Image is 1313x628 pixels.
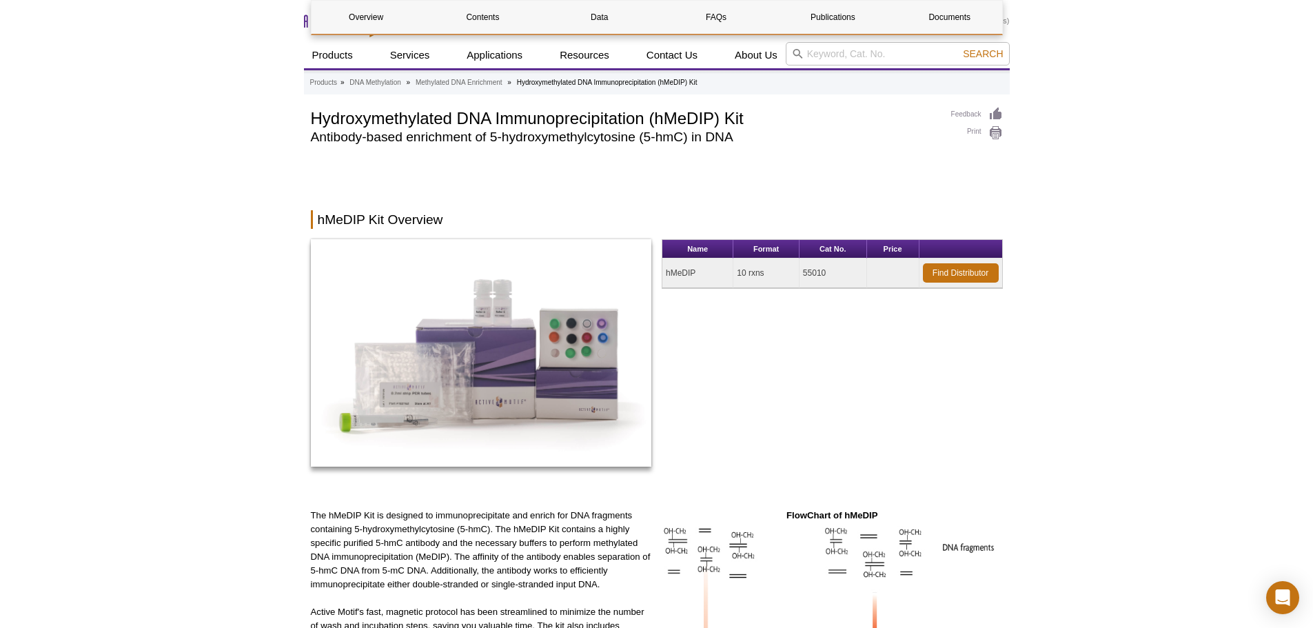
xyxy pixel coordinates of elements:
h1: Hydroxymethylated DNA Immunoprecipitation (hMeDIP) Kit [311,107,937,128]
a: Publications [778,1,888,34]
h2: Antibody-based enrichment of 5-hydroxymethylcytosine (5-hmC) in DNA [311,131,937,143]
a: About Us [726,42,786,68]
input: Keyword, Cat. No. [786,42,1010,65]
li: » [340,79,345,86]
a: Print [951,125,1003,141]
li: » [507,79,511,86]
a: Contents [428,1,538,34]
a: Resources [551,42,618,68]
td: hMeDIP [662,259,733,288]
th: Cat No. [800,240,867,259]
a: Products [310,77,337,89]
a: Methylated DNA Enrichment [416,77,502,89]
span: Search [963,48,1003,59]
h2: hMeDIP Kit Overview [311,210,1003,229]
a: Data [544,1,654,34]
a: Documents [895,1,1004,34]
th: Name [662,240,733,259]
th: Price [867,240,919,259]
a: Contact Us [638,42,706,68]
p: The hMeDIP Kit is designed to immunoprecipitate and enrich for DNA fragments containing 5-hydroxy... [311,509,652,591]
a: DNA Methylation [349,77,400,89]
li: » [407,79,411,86]
th: Format [733,240,800,259]
div: Open Intercom Messenger [1266,581,1299,614]
strong: FlowChart of hMeDIP [786,510,878,520]
img: hMeDIP Kit [311,239,652,467]
a: hMeDIP Kit [311,239,652,471]
a: Feedback [951,107,1003,122]
button: Search [959,48,1007,60]
a: Applications [458,42,531,68]
a: FAQs [661,1,771,34]
a: Find Distributor [923,263,999,283]
a: Products [304,42,361,68]
td: 55010 [800,259,867,288]
a: Overview [312,1,421,34]
li: Hydroxymethylated DNA Immunoprecipitation (hMeDIP) Kit [517,79,698,86]
a: Services [382,42,438,68]
td: 10 rxns [733,259,800,288]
